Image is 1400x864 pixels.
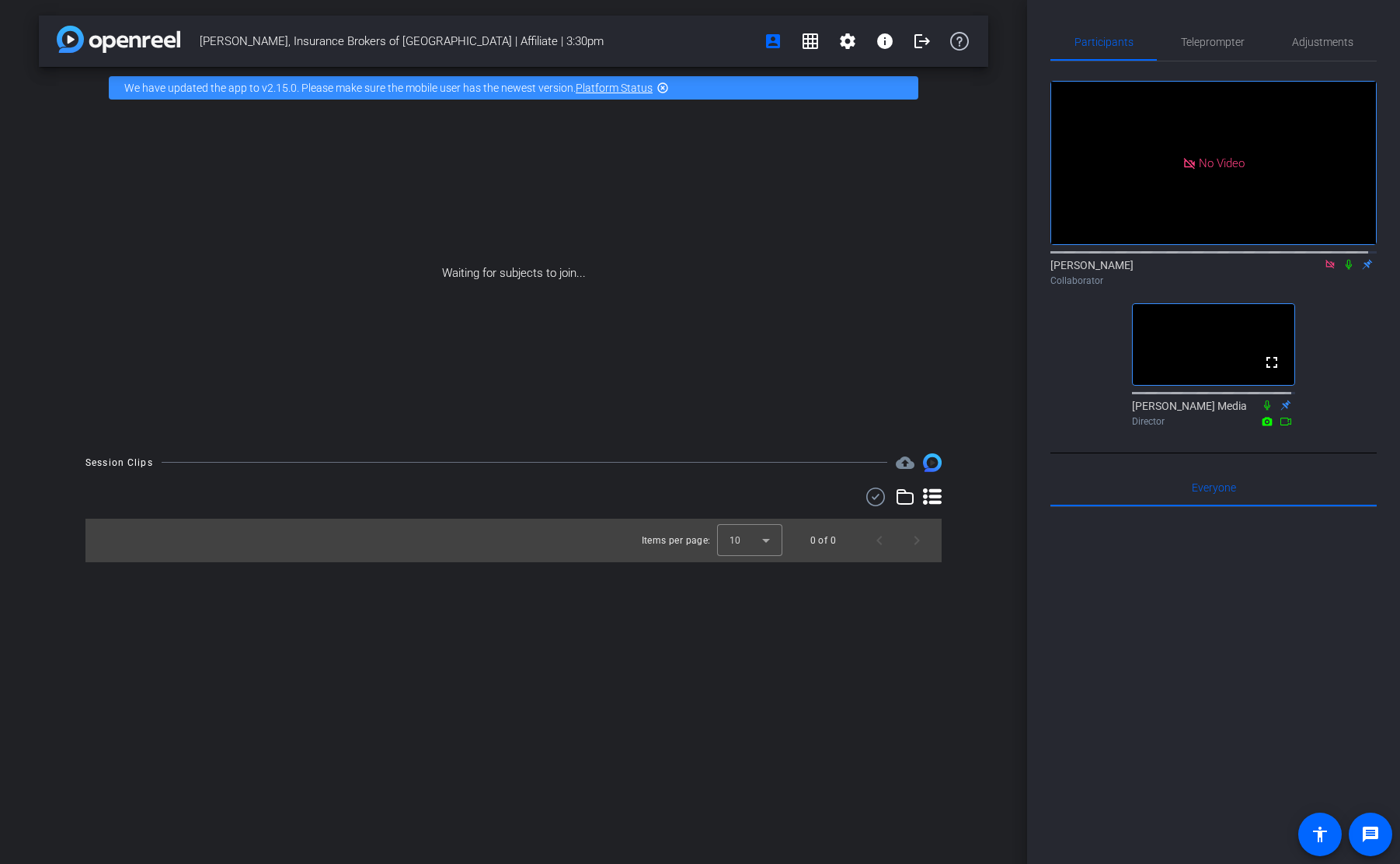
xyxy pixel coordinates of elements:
div: [PERSON_NAME] [1050,257,1377,288]
span: [PERSON_NAME], Insurance Brokers of [GEOGRAPHIC_DATA] | Affiliate | 3:30pm [200,26,754,57]
button: Previous page [861,522,898,559]
mat-icon: cloud_upload [896,453,914,472]
button: Next page [898,522,935,559]
div: Director [1132,415,1295,429]
img: app-logo [57,26,180,53]
div: Session Clips [85,455,153,470]
mat-icon: accessibility [1311,825,1329,844]
span: No Video [1199,156,1245,170]
mat-icon: logout [913,32,932,51]
span: Participants [1074,37,1134,47]
div: Items per page: [642,533,711,548]
div: We have updated the app to v2.15.0. Please make sure the mobile user has the newest version. [109,76,918,100]
mat-icon: grid_on [801,32,820,51]
div: 0 of 0 [810,533,836,548]
a: Platform Status [576,82,653,94]
mat-icon: fullscreen [1262,353,1281,372]
mat-icon: info [876,32,894,51]
span: Teleprompter [1181,37,1245,47]
img: Session clips [923,453,942,472]
div: Waiting for subjects to join... [39,109,988,438]
span: Everyone [1192,482,1236,493]
span: Destinations for your clips [896,453,914,472]
mat-icon: settings [838,32,857,51]
div: Collaborator [1050,274,1377,288]
mat-icon: message [1361,825,1380,844]
span: Adjustments [1292,37,1353,47]
mat-icon: account_box [764,32,782,51]
div: [PERSON_NAME] Media [1132,398,1295,429]
mat-icon: highlight_off [656,82,669,94]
